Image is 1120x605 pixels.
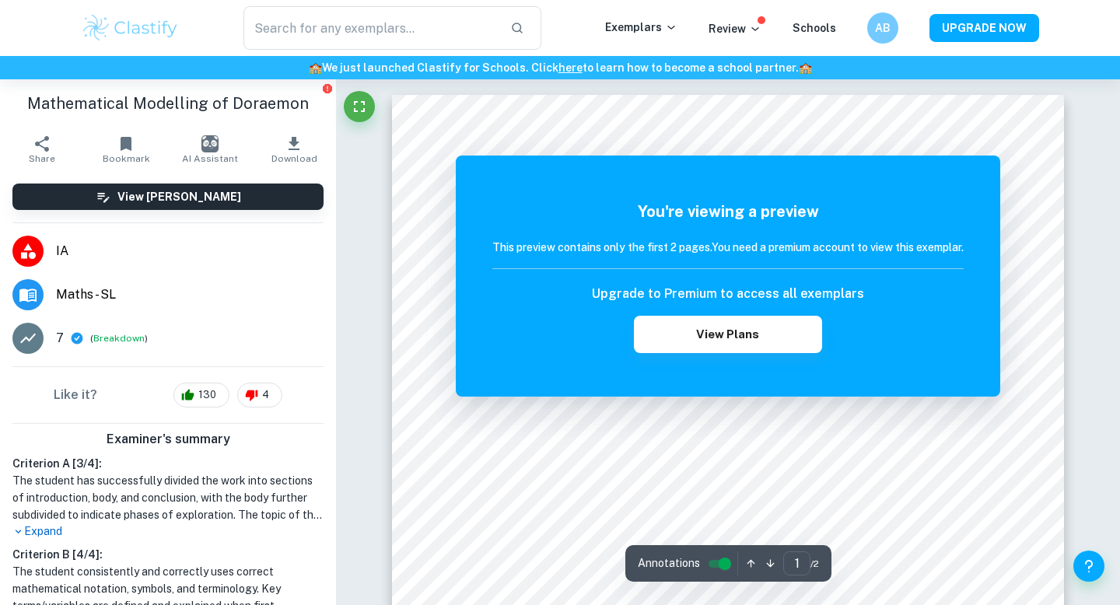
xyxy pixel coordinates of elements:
span: Download [271,153,317,164]
h1: The student has successfully divided the work into sections of introduction, body, and conclusion... [12,472,324,523]
span: Bookmark [103,153,150,164]
span: 4 [254,387,278,403]
span: Maths - SL [56,285,324,304]
h6: Upgrade to Premium to access all exemplars [592,285,864,303]
h5: You're viewing a preview [492,200,964,223]
button: AB [867,12,898,44]
h6: Examiner's summary [6,430,330,449]
h6: Criterion B [ 4 / 4 ]: [12,546,324,563]
h1: Mathematical Modelling of Doraemon [12,92,324,115]
button: AI Assistant [168,128,252,171]
h6: AB [874,19,892,37]
p: Expand [12,523,324,540]
span: / 2 [810,557,819,571]
span: 🏫 [309,61,322,74]
h6: We just launched Clastify for Schools. Click to learn how to become a school partner. [3,59,1117,76]
h6: Criterion A [ 3 / 4 ]: [12,455,324,472]
p: Review [709,20,761,37]
h6: This preview contains only the first 2 pages. You need a premium account to view this exemplar. [492,239,964,256]
img: Clastify logo [81,12,180,44]
button: UPGRADE NOW [929,14,1039,42]
p: Exemplars [605,19,677,36]
input: Search for any exemplars... [243,6,498,50]
span: ( ) [90,331,148,346]
button: View [PERSON_NAME] [12,184,324,210]
span: AI Assistant [182,153,238,164]
button: Fullscreen [344,91,375,122]
button: View Plans [634,316,822,353]
h6: View [PERSON_NAME] [117,188,241,205]
span: IA [56,242,324,261]
p: 7 [56,329,64,348]
span: 🏫 [799,61,812,74]
button: Breakdown [93,331,145,345]
span: 130 [190,387,225,403]
a: Schools [793,22,836,34]
img: AI Assistant [201,135,219,152]
span: Share [29,153,55,164]
h6: Like it? [54,386,97,404]
button: Help and Feedback [1073,551,1104,582]
button: Download [252,128,336,171]
button: Report issue [321,82,333,94]
button: Bookmark [84,128,168,171]
span: Annotations [638,555,700,572]
a: here [558,61,583,74]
